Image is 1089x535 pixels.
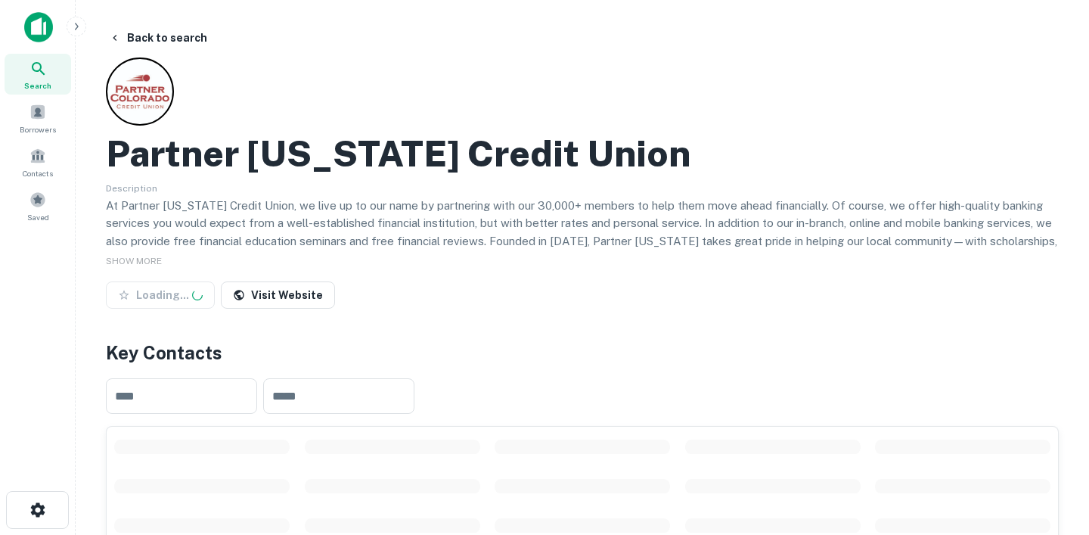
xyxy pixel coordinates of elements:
[106,132,690,176] h2: Partner [US_STATE] Credit Union
[5,98,71,138] a: Borrowers
[103,24,213,51] button: Back to search
[5,185,71,226] a: Saved
[106,197,1059,286] p: At Partner [US_STATE] Credit Union, we live up to our name by partnering with our 30,000+ members...
[1013,414,1089,487] iframe: Chat Widget
[20,123,56,135] span: Borrowers
[221,281,335,309] a: Visit Website
[5,142,71,182] a: Contacts
[24,12,53,42] img: capitalize-icon.png
[106,183,157,194] span: Description
[24,79,51,92] span: Search
[23,167,53,179] span: Contacts
[106,339,1059,366] h4: Key Contacts
[5,54,71,95] a: Search
[106,256,162,266] span: SHOW MORE
[27,211,49,223] span: Saved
